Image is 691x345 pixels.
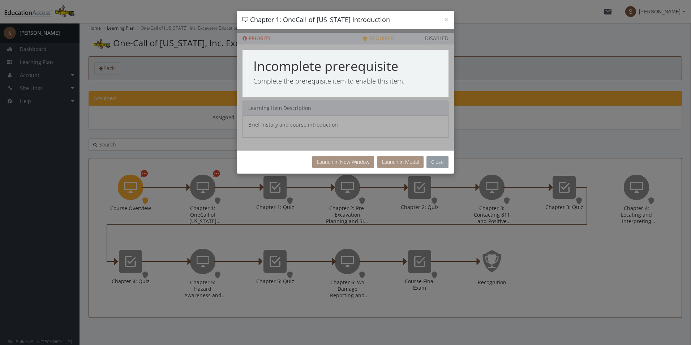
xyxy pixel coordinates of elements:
button: × [444,16,448,24]
button: Close [426,156,448,168]
button: Launch in New Window [312,156,374,168]
h1: Incomplete prerequisite [253,59,438,73]
p: Complete the prerequisite item to enable this item. [253,77,438,86]
span: Chapter 1: OneCall of [US_STATE] Introduction [250,15,390,24]
button: Launch in Modal [377,156,424,168]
